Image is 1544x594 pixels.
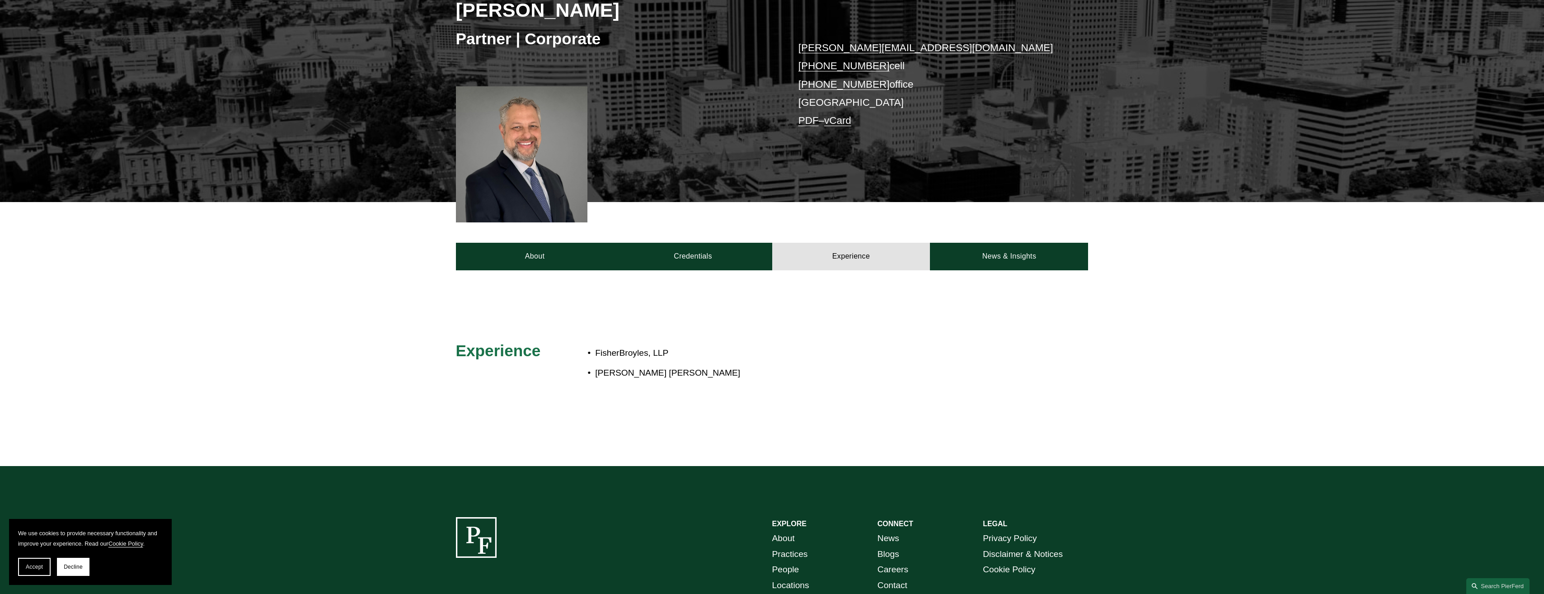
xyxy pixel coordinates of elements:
a: Privacy Policy [983,531,1037,547]
a: Search this site [1466,578,1530,594]
a: [PERSON_NAME][EMAIL_ADDRESS][DOMAIN_NAME] [798,42,1053,53]
a: vCard [824,115,851,126]
a: [PHONE_NUMBER] [798,79,890,90]
span: Experience [456,342,541,359]
span: Decline [64,564,83,570]
a: PDF [798,115,819,126]
p: We use cookies to provide necessary functionality and improve your experience. Read our . [18,528,163,549]
a: News & Insights [930,243,1088,270]
a: Credentials [614,243,772,270]
h3: Partner | Corporate [456,29,772,49]
a: Cookie Policy [983,562,1035,578]
section: Cookie banner [9,519,172,585]
strong: EXPLORE [772,520,807,528]
a: Contact [878,578,907,594]
a: Blogs [878,547,899,562]
p: [PERSON_NAME] [PERSON_NAME] [595,365,1009,381]
button: Accept [18,558,51,576]
a: Cookie Policy [108,540,143,547]
a: Disclaimer & Notices [983,547,1063,562]
button: Decline [57,558,89,576]
a: Careers [878,562,908,578]
a: About [772,531,795,547]
a: Practices [772,547,808,562]
strong: CONNECT [878,520,913,528]
a: News [878,531,899,547]
span: Accept [26,564,43,570]
strong: LEGAL [983,520,1007,528]
p: FisherBroyles, LLP [595,345,1009,361]
a: [PHONE_NUMBER] [798,60,890,71]
a: Locations [772,578,809,594]
a: People [772,562,799,578]
a: About [456,243,614,270]
a: Experience [772,243,930,270]
p: cell office [GEOGRAPHIC_DATA] – [798,39,1062,130]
